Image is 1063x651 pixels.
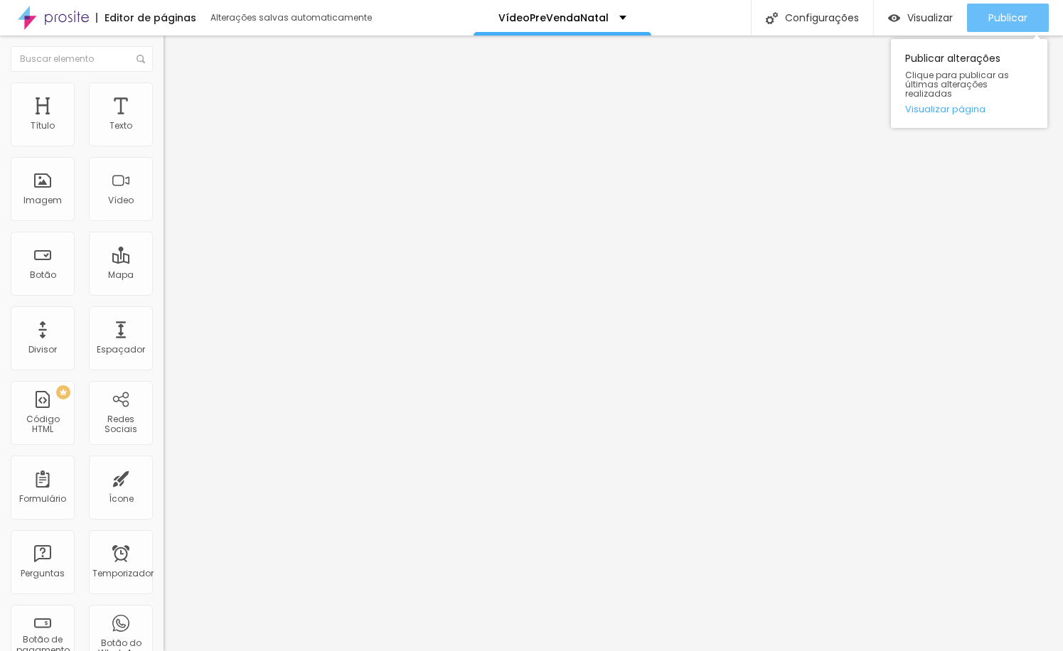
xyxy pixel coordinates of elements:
font: Publicar alterações [905,51,1000,65]
font: VídeoPreVendaNatal [498,11,609,25]
font: Botão [30,269,56,281]
font: Visualizar página [905,102,985,116]
font: Perguntas [21,567,65,579]
font: Vídeo [108,194,134,206]
img: Ícone [137,55,145,63]
font: Publicar [988,11,1027,25]
font: Imagem [23,194,62,206]
font: Formulário [19,493,66,505]
a: Visualizar página [905,104,1033,114]
font: Configurações [785,11,859,25]
button: Visualizar [874,4,967,32]
font: Divisor [28,343,57,355]
img: view-1.svg [888,12,900,24]
font: Redes Sociais [105,413,137,435]
font: Ícone [109,493,134,505]
font: Visualizar [907,11,953,25]
iframe: Editor [164,36,1063,651]
font: Mapa [108,269,134,281]
font: Clique para publicar as últimas alterações realizadas [905,69,1009,99]
font: Temporizador [92,567,154,579]
font: Código HTML [26,413,60,435]
font: Alterações salvas automaticamente [210,11,372,23]
font: Título [31,119,55,131]
font: Editor de páginas [105,11,196,25]
img: Ícone [766,12,778,24]
font: Espaçador [97,343,145,355]
font: Texto [109,119,132,131]
button: Publicar [967,4,1049,32]
input: Buscar elemento [11,46,153,72]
